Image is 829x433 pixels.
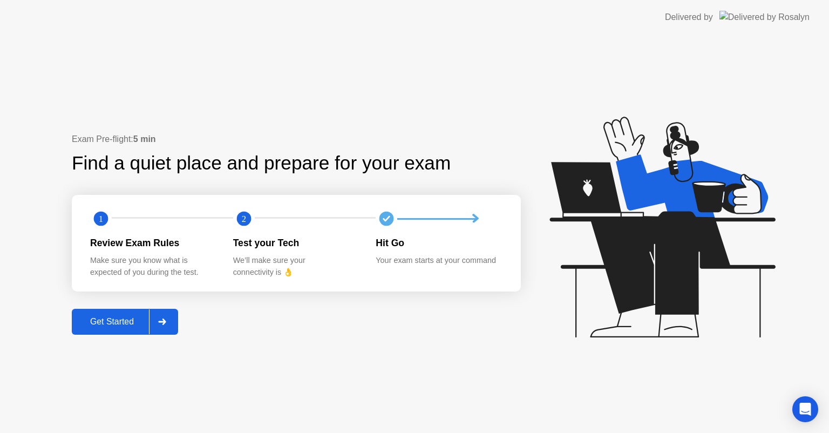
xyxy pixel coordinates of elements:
div: Make sure you know what is expected of you during the test. [90,255,216,278]
div: Hit Go [376,236,501,250]
div: Your exam starts at your command [376,255,501,267]
div: Exam Pre-flight: [72,133,521,146]
b: 5 min [133,134,156,144]
text: 2 [242,214,246,224]
div: Get Started [75,317,149,327]
div: Delivered by [665,11,713,24]
div: Open Intercom Messenger [792,396,818,422]
button: Get Started [72,309,178,335]
div: We’ll make sure your connectivity is 👌 [233,255,359,278]
img: Delivered by Rosalyn [719,11,810,23]
div: Test your Tech [233,236,359,250]
text: 1 [99,214,103,224]
div: Find a quiet place and prepare for your exam [72,149,452,178]
div: Review Exam Rules [90,236,216,250]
